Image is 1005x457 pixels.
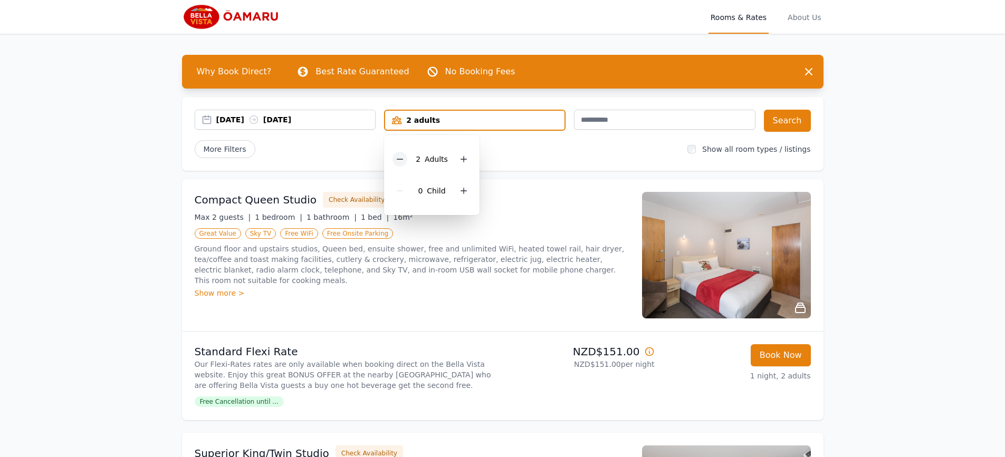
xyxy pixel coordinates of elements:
p: Standard Flexi Rate [195,344,499,359]
span: Free WiFi [280,228,318,239]
p: NZD$151.00 per night [507,359,655,370]
div: [DATE] [DATE] [216,114,376,125]
span: Free Onsite Parking [322,228,393,239]
div: 2 adults [385,115,564,125]
p: Ground floor and upstairs studios, Queen bed, ensuite shower, free and unlimited WiFi, heated tow... [195,244,629,286]
span: Free Cancellation until ... [195,396,284,407]
img: Bella Vista Oamaru [182,4,283,30]
p: NZD$151.00 [507,344,655,359]
span: 0 [418,187,423,195]
button: Search [764,110,811,132]
span: Why Book Direct? [188,61,280,82]
span: 1 bedroom | [255,213,302,221]
span: Child [427,187,445,195]
span: 1 bed | [361,213,389,221]
p: Our Flexi-Rates rates are only available when booking direct on the Bella Vista website. Enjoy th... [195,359,499,391]
span: 16m² [393,213,413,221]
span: Adult s [425,155,448,163]
span: Sky TV [245,228,276,239]
p: Best Rate Guaranteed [315,65,409,78]
h3: Compact Queen Studio [195,192,317,207]
label: Show all room types / listings [702,145,810,153]
button: Book Now [751,344,811,366]
span: 1 bathroom | [307,213,357,221]
span: Max 2 guests | [195,213,251,221]
span: 2 [416,155,420,163]
button: Check Availability [323,192,390,208]
p: No Booking Fees [445,65,515,78]
div: Show more > [195,288,629,298]
span: Great Value [195,228,241,239]
span: More Filters [195,140,255,158]
p: 1 night, 2 adults [663,371,811,381]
